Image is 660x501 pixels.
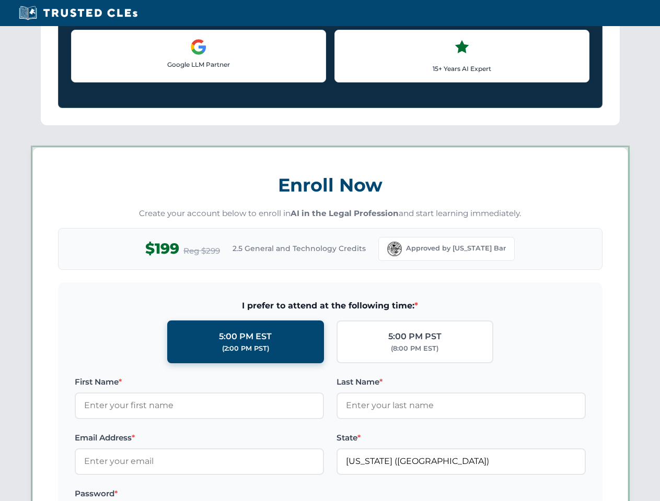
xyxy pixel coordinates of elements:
p: Create your account below to enroll in and start learning immediately. [58,208,603,220]
strong: AI in the Legal Profession [291,208,399,218]
span: Approved by [US_STATE] Bar [406,243,506,254]
input: Florida (FL) [337,448,586,474]
label: Last Name [337,376,586,388]
div: (2:00 PM PST) [222,343,269,354]
span: 2.5 General and Technology Credits [233,243,366,254]
label: State [337,432,586,444]
img: Google [190,39,207,55]
input: Enter your first name [75,392,324,419]
div: 5:00 PM PST [388,330,442,343]
input: Enter your email [75,448,324,474]
label: Email Address [75,432,324,444]
img: Trusted CLEs [16,5,141,21]
p: Google LLM Partner [80,59,317,69]
span: I prefer to attend at the following time: [75,299,586,313]
img: Florida Bar [387,242,402,256]
label: First Name [75,376,324,388]
h3: Enroll Now [58,169,603,201]
div: 5:00 PM EST [219,330,272,343]
div: (8:00 PM EST) [391,343,438,354]
p: 15+ Years AI Expert [343,64,581,74]
input: Enter your last name [337,392,586,419]
span: $199 [145,237,179,260]
label: Password [75,487,324,500]
span: Reg $299 [183,245,220,257]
